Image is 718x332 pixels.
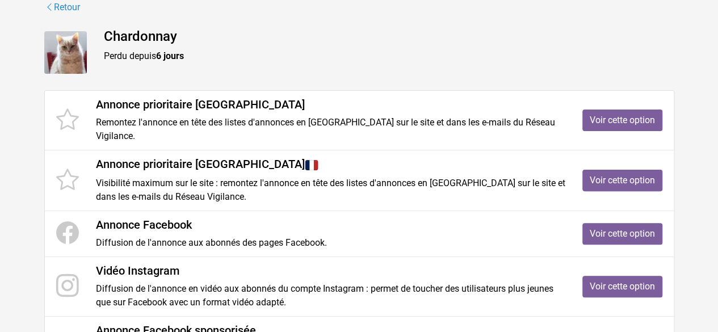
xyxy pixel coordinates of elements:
[305,158,318,172] img: France
[96,264,565,278] h4: Vidéo Instagram
[582,223,662,245] a: Voir cette option
[96,116,565,143] p: Remontez l'annonce en tête des listes d'annonces en [GEOGRAPHIC_DATA] sur le site et dans les e-m...
[582,170,662,191] a: Voir cette option
[104,28,674,45] h4: Chardonnay
[582,110,662,131] a: Voir cette option
[96,176,565,204] p: Visibilité maximum sur le site : remontez l'annonce en tête des listes d'annonces en [GEOGRAPHIC_...
[96,157,565,172] h4: Annonce prioritaire [GEOGRAPHIC_DATA]
[104,49,674,63] p: Perdu depuis
[96,282,565,309] p: Diffusion de l'annonce en vidéo aux abonnés du compte Instagram : permet de toucher des utilisate...
[96,236,565,250] p: Diffusion de l'annonce aux abonnés des pages Facebook.
[96,98,565,111] h4: Annonce prioritaire [GEOGRAPHIC_DATA]
[582,276,662,297] a: Voir cette option
[156,51,184,61] strong: 6 jours
[96,218,565,232] h4: Annonce Facebook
